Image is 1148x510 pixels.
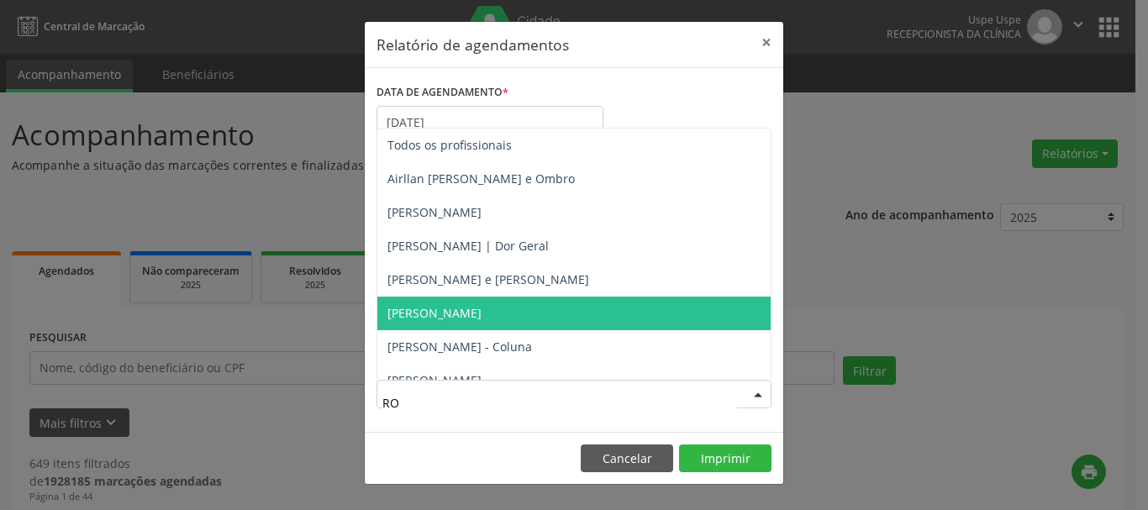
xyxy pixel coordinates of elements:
span: Airllan [PERSON_NAME] e Ombro [387,171,575,187]
h5: Relatório de agendamentos [377,34,569,55]
span: [PERSON_NAME] | Dor Geral [387,238,549,254]
input: Selecione um profissional [382,386,737,419]
span: [PERSON_NAME] [387,204,482,220]
button: Cancelar [581,444,673,473]
span: [PERSON_NAME] - Coluna [387,339,532,355]
span: [PERSON_NAME] [387,305,482,321]
button: Imprimir [679,444,771,473]
label: DATA DE AGENDAMENTO [377,80,508,106]
span: [PERSON_NAME] e [PERSON_NAME] [387,271,589,287]
button: Close [750,22,783,63]
span: Todos os profissionais [387,137,512,153]
input: Selecione uma data ou intervalo [377,106,603,139]
span: [PERSON_NAME] [387,372,482,388]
